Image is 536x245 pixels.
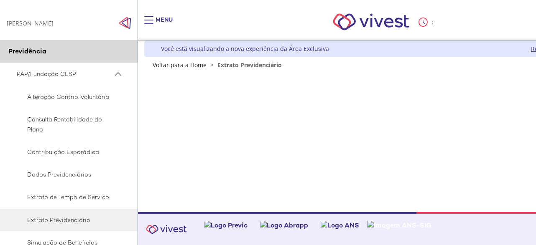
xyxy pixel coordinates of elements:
[156,16,173,33] div: Menu
[153,61,207,69] a: Voltar para a Home
[217,61,282,69] span: Extrato Previdenciário
[119,17,131,29] span: Click to close side navigation.
[141,220,191,239] img: Vivest
[17,215,118,225] span: Extrato Previdenciário
[17,147,118,157] span: Contribuição Esporádica
[17,69,113,79] span: PAP/Fundação CESP
[119,17,131,29] img: Fechar menu
[17,192,118,202] span: Extrato de Tempo de Serviço
[324,4,419,40] img: Vivest
[204,221,248,230] img: Logo Previc
[208,61,216,69] span: >
[419,18,435,27] div: :
[367,221,431,230] img: Imagem ANS-SIG
[161,45,329,53] div: Você está visualizando a nova experiência da Área Exclusiva
[17,169,118,179] span: Dados Previdenciários
[17,92,118,102] span: Alteração Contrib. Voluntária
[321,221,359,230] img: Logo ANS
[17,114,118,134] span: Consulta Rentabilidade do Plano
[138,212,536,245] footer: Vivest
[8,47,46,56] span: Previdência
[260,221,308,230] img: Logo Abrapp
[7,19,54,27] div: [PERSON_NAME]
